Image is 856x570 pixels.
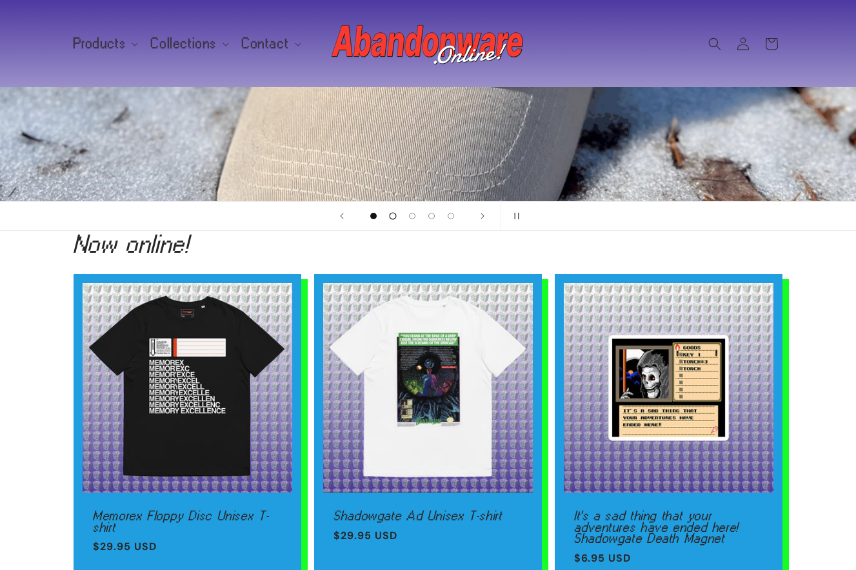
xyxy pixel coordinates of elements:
h2: Now online! [74,233,783,254]
button: Load slide 5 of 5 [441,206,461,226]
button: Load slide 3 of 5 [403,206,422,226]
a: Shadowgate Ad Unisex T-shirt [333,510,523,522]
span: Collections [151,37,217,49]
button: Pause slideshow [501,202,529,230]
span: Products [74,37,126,49]
button: Load slide 1 of 5 [364,206,383,226]
button: Next slide [468,202,497,230]
a: Abandonware [326,13,530,74]
a: It's a sad thing that your adventures have ended here! Shadowgate Death Magnet [574,510,763,544]
summary: Collections [143,30,234,57]
summary: Products [66,30,144,57]
span: Contact [242,37,289,49]
summary: Search [701,30,729,58]
summary: Contact [234,30,306,57]
img: Abandonware [332,18,525,70]
a: Memorex Floppy Disc Unisex T-shirt [93,510,282,533]
button: Previous slide [328,202,356,230]
button: Load slide 2 of 5 [383,206,403,226]
button: Load slide 4 of 5 [422,206,441,226]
